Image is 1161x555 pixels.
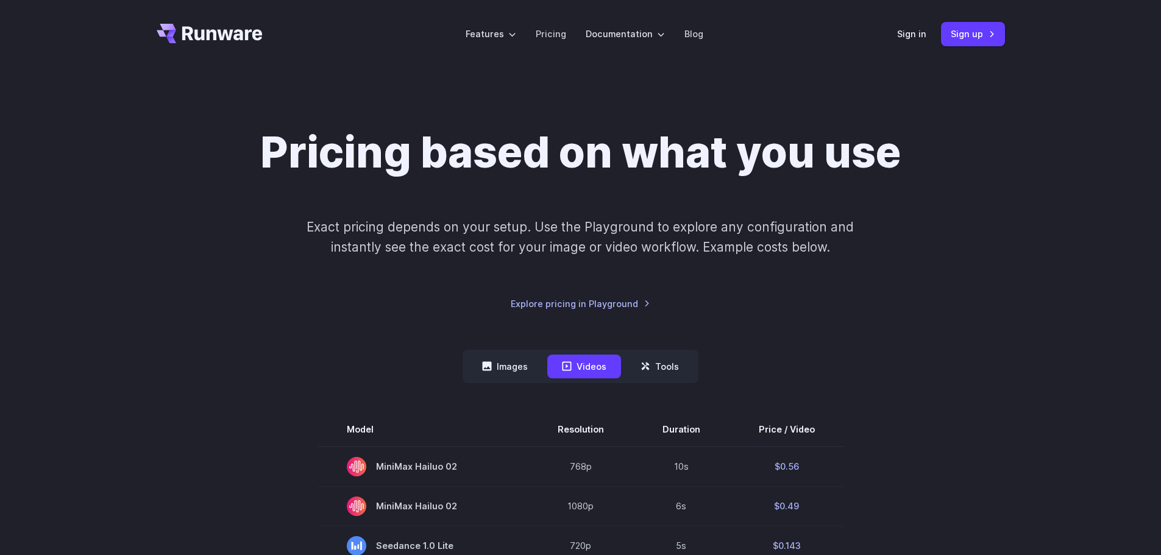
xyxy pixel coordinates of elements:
[260,127,901,178] h1: Pricing based on what you use
[730,412,844,447] th: Price / Video
[633,447,730,487] td: 10s
[283,217,877,258] p: Exact pricing depends on your setup. Use the Playground to explore any configuration and instantl...
[633,486,730,526] td: 6s
[730,486,844,526] td: $0.49
[684,27,703,41] a: Blog
[586,27,665,41] label: Documentation
[318,412,528,447] th: Model
[547,355,621,378] button: Videos
[157,24,263,43] a: Go to /
[633,412,730,447] th: Duration
[730,447,844,487] td: $0.56
[347,497,499,516] span: MiniMax Hailuo 02
[941,22,1005,46] a: Sign up
[511,297,650,311] a: Explore pricing in Playground
[528,412,633,447] th: Resolution
[466,27,516,41] label: Features
[626,355,694,378] button: Tools
[536,27,566,41] a: Pricing
[528,447,633,487] td: 768p
[347,457,499,476] span: MiniMax Hailuo 02
[528,486,633,526] td: 1080p
[467,355,542,378] button: Images
[897,27,926,41] a: Sign in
